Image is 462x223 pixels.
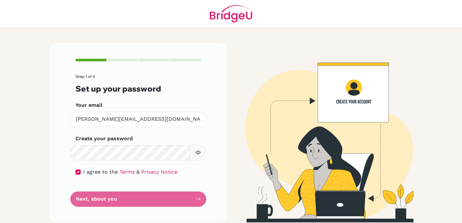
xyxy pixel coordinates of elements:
[141,169,177,175] a: Privacy Notice
[119,169,135,175] a: Terms
[75,135,133,142] label: Create your password
[83,169,118,175] span: I agree to the
[420,204,455,220] iframe: Opens a widget where you can find more information
[70,112,206,127] input: Insert your email*
[75,74,95,79] span: Step 1 of 4
[75,84,201,93] h3: Set up your password
[75,101,102,109] label: Your email
[136,169,140,175] span: &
